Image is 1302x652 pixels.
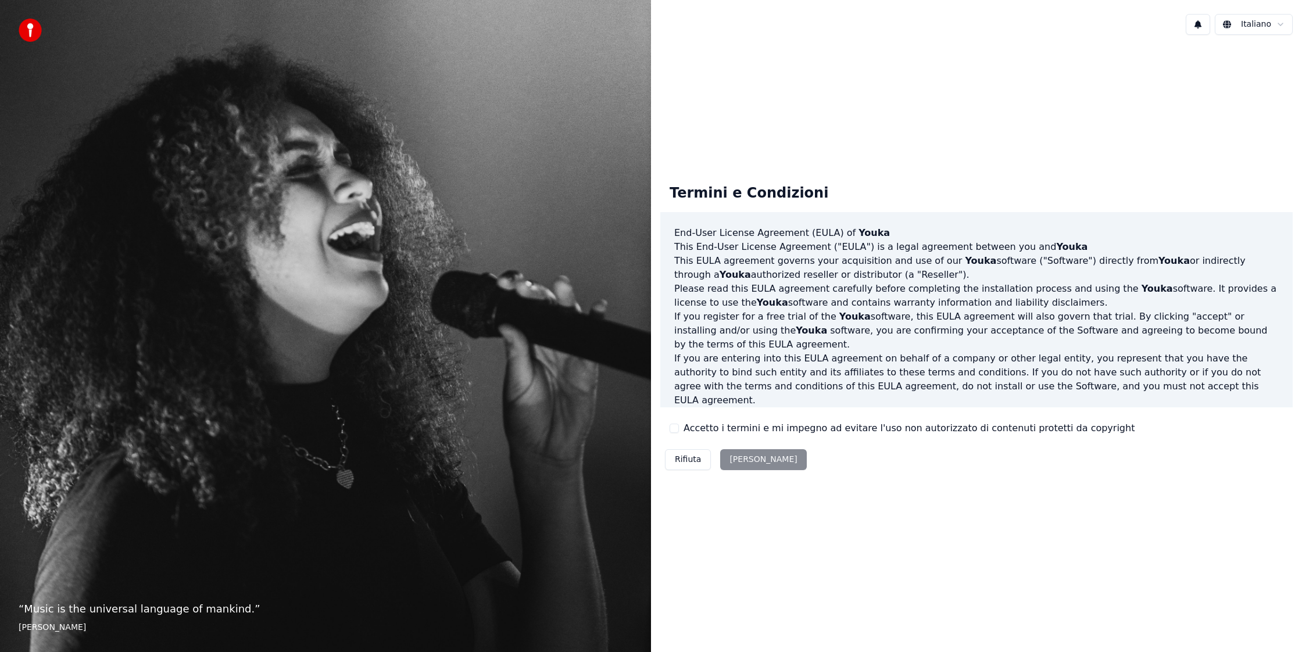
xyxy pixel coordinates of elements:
[674,352,1279,407] p: If you are entering into this EULA agreement on behalf of a company or other legal entity, you re...
[19,622,632,633] footer: [PERSON_NAME]
[1056,241,1088,252] span: Youka
[757,297,788,308] span: Youka
[674,254,1279,282] p: This EULA agreement governs your acquisition and use of our software ("Software") directly from o...
[660,175,838,212] div: Termini e Condizioni
[674,407,1279,463] p: This EULA agreement shall apply only to the Software supplied by herewith regardless of whether o...
[19,601,632,617] p: “ Music is the universal language of mankind. ”
[839,311,871,322] span: Youka
[665,449,711,470] button: Rifiuta
[674,310,1279,352] p: If you register for a free trial of the software, this EULA agreement will also govern that trial...
[684,421,1135,435] label: Accetto i termini e mi impegno ad evitare l'uso non autorizzato di contenuti protetti da copyright
[720,269,751,280] span: Youka
[1158,255,1190,266] span: Youka
[965,255,996,266] span: Youka
[674,240,1279,254] p: This End-User License Agreement ("EULA") is a legal agreement between you and
[674,226,1279,240] h3: End-User License Agreement (EULA) of
[19,19,42,42] img: youka
[796,325,827,336] span: Youka
[1142,283,1173,294] span: Youka
[859,227,890,238] span: Youka
[674,282,1279,310] p: Please read this EULA agreement carefully before completing the installation process and using th...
